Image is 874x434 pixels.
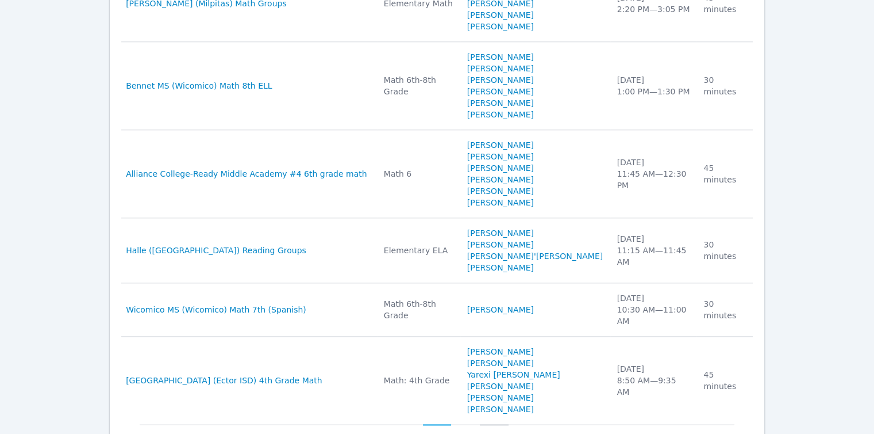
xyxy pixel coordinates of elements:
[121,42,753,130] tr: Bennet MS (Wicomico) Math 8th ELLMath 6th-8th Grade[PERSON_NAME][PERSON_NAME][PERSON_NAME] [PERSO...
[126,304,306,315] a: Wicomico MS (Wicomico) Math 7th (Spanish)
[703,298,746,321] div: 30 minutes
[384,298,453,321] div: Math 6th-8th Grade
[121,337,753,424] tr: [GEOGRAPHIC_DATA] (Ector ISD) 4th Grade MathMath: 4th Grade[PERSON_NAME][PERSON_NAME]Yarexi [PERS...
[121,283,753,337] tr: Wicomico MS (Wicomico) Math 7th (Spanish)Math 6th-8th Grade[PERSON_NAME][DATE]10:30 AM—11:00 AM30...
[617,363,690,398] div: [DATE] 8:50 AM — 9:35 AM
[467,162,603,185] a: [PERSON_NAME] [PERSON_NAME]
[467,380,534,392] a: [PERSON_NAME]
[703,74,746,97] div: 30 minutes
[617,74,690,97] div: [DATE] 1:00 PM — 1:30 PM
[126,168,367,180] a: Alliance College-Ready Middle Academy #4 6th grade math
[703,239,746,262] div: 30 minutes
[467,63,534,74] a: [PERSON_NAME]
[467,197,534,208] a: [PERSON_NAME]
[467,403,534,415] a: [PERSON_NAME]
[617,292,690,327] div: [DATE] 10:30 AM — 11:00 AM
[121,218,753,283] tr: Halle ([GEOGRAPHIC_DATA]) Reading GroupsElementary ELA[PERSON_NAME][PERSON_NAME][PERSON_NAME]'[PE...
[467,139,534,151] a: [PERSON_NAME]
[467,109,534,120] a: [PERSON_NAME]
[467,304,534,315] a: [PERSON_NAME]
[467,21,534,32] a: [PERSON_NAME]
[617,233,690,268] div: [DATE] 11:15 AM — 11:45 AM
[467,369,560,380] a: Yarexi [PERSON_NAME]
[703,162,746,185] div: 45 minutes
[384,245,453,256] div: Elementary ELA
[121,130,753,218] tr: Alliance College-Ready Middle Academy #4 6th grade mathMath 6[PERSON_NAME][PERSON_NAME][PERSON_NA...
[467,9,534,21] a: [PERSON_NAME]
[467,250,603,262] a: [PERSON_NAME]'[PERSON_NAME]
[703,369,746,392] div: 45 minutes
[467,151,534,162] a: [PERSON_NAME]
[467,239,534,250] a: [PERSON_NAME]
[467,185,534,197] a: [PERSON_NAME]
[384,168,453,180] div: Math 6
[126,245,306,256] a: Halle ([GEOGRAPHIC_DATA]) Reading Groups
[467,74,603,97] a: [PERSON_NAME] [PERSON_NAME]
[467,262,534,273] a: [PERSON_NAME]
[467,357,534,369] a: [PERSON_NAME]
[467,392,534,403] a: [PERSON_NAME]
[126,80,272,92] a: Bennet MS (Wicomico) Math 8th ELL
[467,97,534,109] a: [PERSON_NAME]
[384,375,453,386] div: Math: 4th Grade
[467,227,534,239] a: [PERSON_NAME]
[467,346,534,357] a: [PERSON_NAME]
[126,375,322,386] a: [GEOGRAPHIC_DATA] (Ector ISD) 4th Grade Math
[617,157,690,191] div: [DATE] 11:45 AM — 12:30 PM
[467,51,534,63] a: [PERSON_NAME]
[384,74,453,97] div: Math 6th-8th Grade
